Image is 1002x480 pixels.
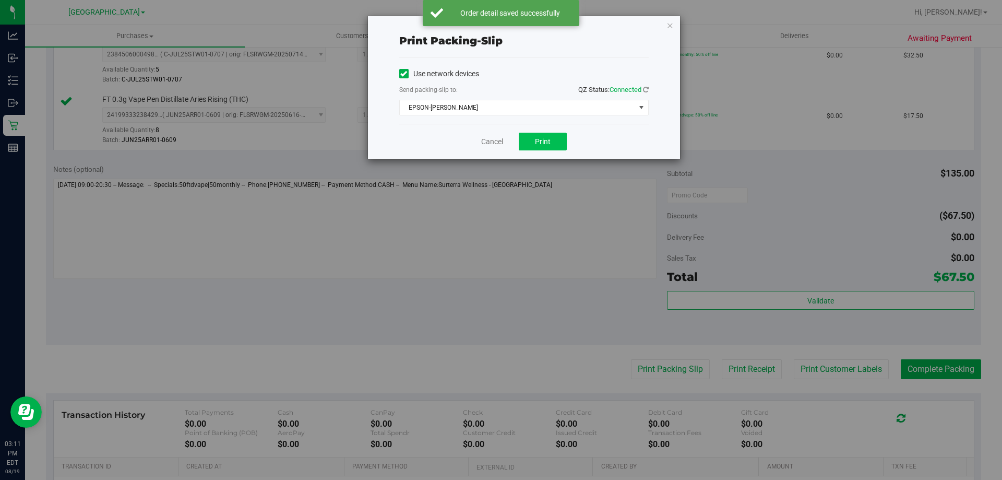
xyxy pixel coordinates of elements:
[610,86,641,93] span: Connected
[635,100,648,115] span: select
[578,86,649,93] span: QZ Status:
[519,133,567,150] button: Print
[399,68,479,79] label: Use network devices
[449,8,571,18] div: Order detail saved successfully
[535,137,551,146] span: Print
[400,100,635,115] span: EPSON-[PERSON_NAME]
[399,34,503,47] span: Print packing-slip
[399,85,458,95] label: Send packing-slip to:
[10,396,42,428] iframe: Resource center
[481,136,503,147] a: Cancel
